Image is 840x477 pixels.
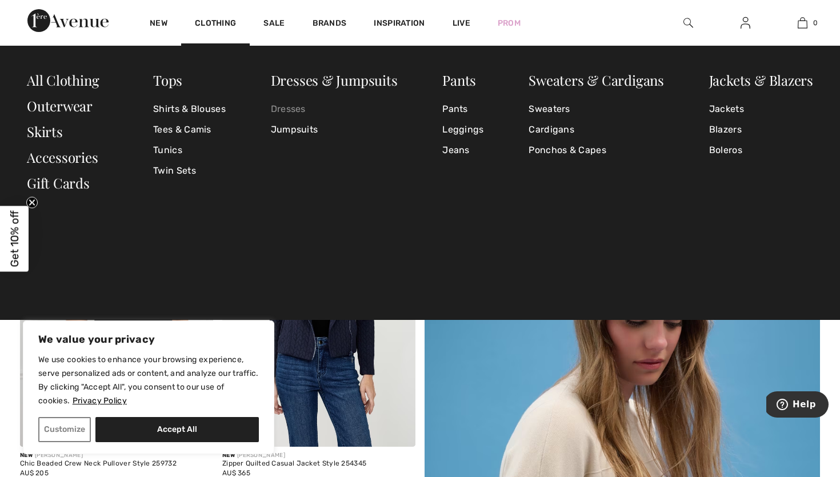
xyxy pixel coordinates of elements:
[529,119,664,140] a: Cardigans
[222,460,366,468] div: Zipper Quilted Casual Jacket Style 254345
[222,469,250,477] span: AU$ 365
[741,16,750,30] img: My Info
[27,148,98,166] a: Accessories
[313,18,347,30] a: Brands
[498,17,521,29] a: Prom
[271,71,398,89] a: Dresses & Jumpsuits
[20,451,177,460] div: [PERSON_NAME]
[774,16,830,30] a: 0
[683,16,693,30] img: search the website
[709,119,813,140] a: Blazers
[442,119,483,140] a: Leggings
[442,140,483,161] a: Jeans
[798,16,807,30] img: My Bag
[38,353,259,408] p: We use cookies to enhance your browsing experience, serve personalized ads or content, and analyz...
[27,97,93,115] a: Outerwear
[263,18,285,30] a: Sale
[709,71,813,89] a: Jackets & Blazers
[813,18,818,28] span: 0
[529,99,664,119] a: Sweaters
[72,395,127,406] a: Privacy Policy
[153,119,226,140] a: Tees & Camis
[374,18,425,30] span: Inspiration
[27,122,63,141] a: Skirts
[38,417,91,442] button: Customize
[731,16,759,30] a: Sign In
[27,174,90,192] a: Gift Cards
[20,469,49,477] span: AU$ 205
[271,99,398,119] a: Dresses
[153,99,226,119] a: Shirts & Blouses
[442,99,483,119] a: Pants
[23,320,274,454] div: We value your privacy
[709,140,813,161] a: Boleros
[529,140,664,161] a: Ponchos & Capes
[8,210,21,267] span: Get 10% off
[20,452,33,459] span: New
[766,391,829,420] iframe: Opens a widget where you can find more information
[26,197,38,208] button: Close teaser
[453,17,470,29] a: Live
[222,452,235,459] span: New
[27,9,109,32] img: 1ère Avenue
[153,161,226,181] a: Twin Sets
[222,451,366,460] div: [PERSON_NAME]
[95,417,259,442] button: Accept All
[709,99,813,119] a: Jackets
[20,460,177,468] div: Chic Beaded Crew Neck Pullover Style 259732
[153,140,226,161] a: Tunics
[271,119,398,140] a: Jumpsuits
[529,71,664,89] a: Sweaters & Cardigans
[153,71,182,89] a: Tops
[442,71,476,89] a: Pants
[150,18,167,30] a: New
[38,332,259,346] p: We value your privacy
[27,71,99,89] a: All Clothing
[195,18,236,30] a: Clothing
